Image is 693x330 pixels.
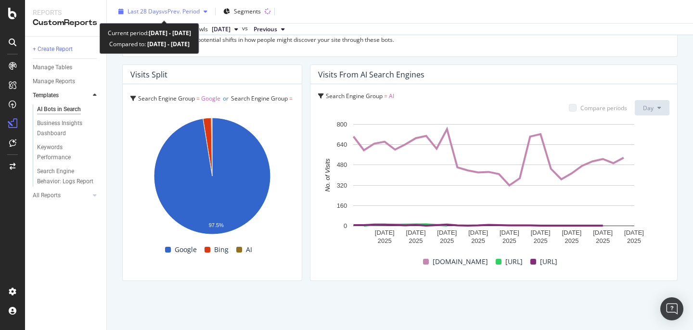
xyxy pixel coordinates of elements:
text: 2025 [534,237,548,244]
a: Search Engine Behavior: Logs Report [37,166,100,187]
span: [DOMAIN_NAME] [433,256,488,267]
span: 2025 Sep. 11th [212,25,231,34]
a: AI Bots in Search [37,104,100,114]
span: Search Engine Group [138,94,195,102]
a: Keywords Performance [37,142,100,163]
span: Last 28 Days [128,7,162,15]
span: Bing [130,108,142,116]
div: + Create Report [33,44,73,54]
text: 320 [337,182,347,189]
text: 2025 [596,237,610,244]
text: 800 [337,121,347,128]
div: Keywords Performance [37,142,91,163]
text: [DATE] [437,229,457,236]
span: Day [643,104,654,112]
span: Previous [254,25,277,34]
span: = [196,94,200,102]
button: [DATE] [208,24,242,35]
text: 97.5% [209,222,224,228]
div: Current period: [108,27,191,38]
a: + Create Report [33,44,100,54]
span: AI [216,108,221,116]
b: [DATE] - [DATE] [149,29,191,37]
div: Visits SplitSearch Engine Group = GoogleorSearch Engine Group = BingorSearch Engine Group = AIA c... [122,64,302,281]
text: [DATE] [562,229,581,236]
span: or [145,108,151,116]
div: Manage Tables [33,63,72,73]
text: [DATE] [406,229,426,236]
div: Visits Split [130,70,167,79]
b: [DATE] - [DATE] [146,40,190,48]
text: 0 [344,222,347,229]
text: 2025 [565,237,578,244]
svg: A chart. [130,113,294,242]
text: 480 [337,162,347,169]
a: Templates [33,90,90,101]
span: Bing [214,244,229,255]
div: Compare periods [580,104,627,112]
span: = [289,94,293,102]
p: These charts show how often users visit your website from AI bots, compared to traditional search... [130,27,669,44]
span: vs Prev. Period [162,7,200,15]
div: Manage Reports [33,76,75,87]
div: AI Bots in Search [37,104,81,114]
a: Manage Tables [33,63,100,73]
button: Segments [219,4,265,19]
span: AI [389,92,394,100]
div: Open Intercom Messenger [660,297,683,320]
div: CustomReports [33,17,99,28]
div: Business Insights Dashboard [37,118,92,139]
text: [DATE] [593,229,613,236]
button: Previous [250,24,289,35]
span: Segments [234,7,261,15]
text: 2025 [378,237,392,244]
span: Search Engine Group [153,108,210,116]
text: 160 [337,202,347,209]
span: or [223,94,229,102]
span: Google [175,244,197,255]
div: Templates [33,90,59,101]
span: Search Engine Group [231,94,288,102]
span: Search Engine Group [326,92,383,100]
button: Day [635,100,669,115]
text: [DATE] [500,229,519,236]
text: 640 [337,141,347,148]
span: AI [246,244,252,255]
a: Business Insights Dashboard [37,118,100,139]
span: = [384,92,387,100]
div: Visits from AI Search EnginesSearch Engine Group = AICompare periodsDayA chart.[DOMAIN_NAME][URL]... [310,64,678,281]
text: [DATE] [375,229,395,236]
span: vs [242,24,250,33]
a: All Reports [33,190,90,201]
button: Last 28 DaysvsPrev. Period [115,4,211,19]
text: 2025 [409,237,423,244]
span: [URL] [505,256,523,267]
div: Search Engine Behavior: Logs Report [37,166,94,187]
text: 2025 [502,237,516,244]
text: 2025 [440,237,454,244]
a: Manage Reports [33,76,100,87]
div: All Reports [33,190,61,201]
div: Visits from AI Search Engines [318,70,424,79]
text: 2025 [471,237,485,244]
svg: A chart. [318,119,669,247]
text: 2025 [627,237,641,244]
span: Google [201,94,220,102]
span: [URL] [540,256,557,267]
div: Reports [33,8,99,17]
span: = [211,108,215,116]
text: [DATE] [531,229,551,236]
text: [DATE] [624,229,644,236]
text: [DATE] [468,229,488,236]
div: Compared to: [109,38,190,50]
text: No. of Visits [324,158,331,192]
